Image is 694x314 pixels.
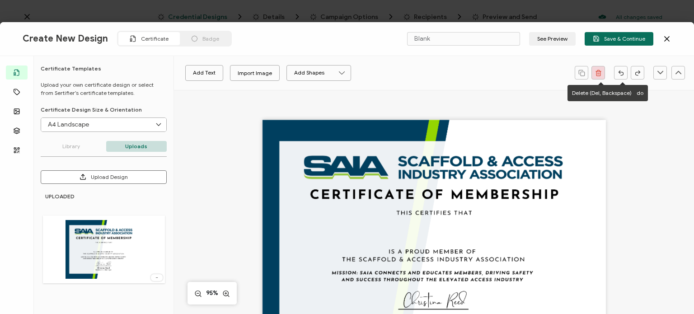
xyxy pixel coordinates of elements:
p: Uploads [106,141,167,152]
p: Library [41,141,102,152]
span: Save & Continue [593,35,645,42]
iframe: Chat Widget [649,271,694,314]
div: Import Image [238,65,272,81]
span: 95% [204,289,220,298]
button: Add Shapes [286,65,351,81]
button: Save & Continue [585,32,653,46]
h6: Certificate Templates [41,65,167,72]
input: Select [41,118,166,131]
p: Certificate Design Size & Orientation [41,106,167,113]
div: Delete (Del, Backspace) [567,85,636,101]
span: Certificate [141,35,169,42]
button: Add Text [185,65,223,81]
span: Create New Design [23,33,108,44]
button: See Preview [529,32,576,46]
img: 955d643d-2961-4e1b-8228-4483b09505ca.png [66,220,141,279]
p: Upload your own certificate design or select from Sertifier’s certificate templates. [41,81,167,97]
h6: UPLOADED [45,193,165,200]
input: Name your certificate [407,32,520,46]
span: Badge [202,35,219,42]
button: Upload Design [41,170,167,184]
